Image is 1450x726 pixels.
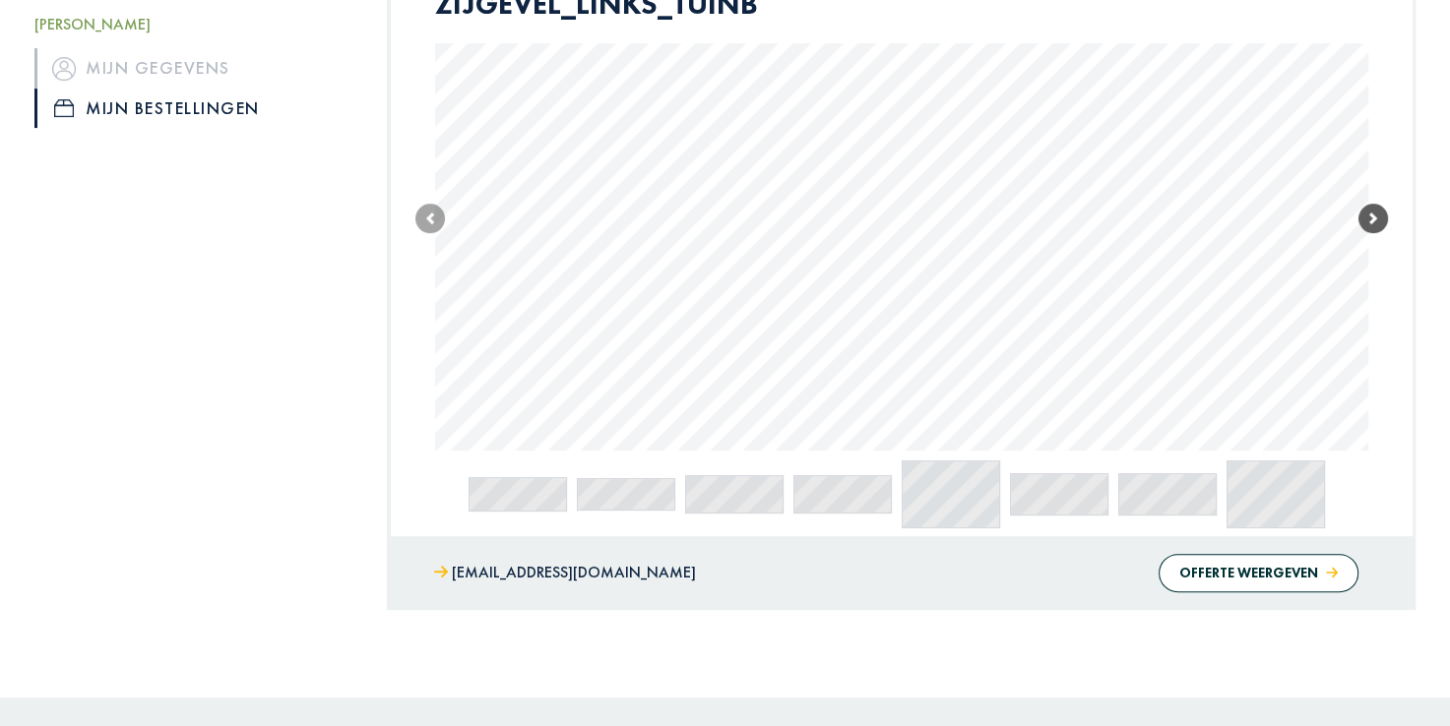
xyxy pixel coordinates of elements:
img: icon [52,56,76,80]
a: [EMAIL_ADDRESS][DOMAIN_NAME] [434,559,696,587]
a: iconMijn gegevens [34,48,357,88]
img: icon [54,99,74,117]
a: iconMijn bestellingen [34,89,357,128]
button: Offerte weergeven [1159,554,1358,592]
h5: [PERSON_NAME] [34,15,357,33]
